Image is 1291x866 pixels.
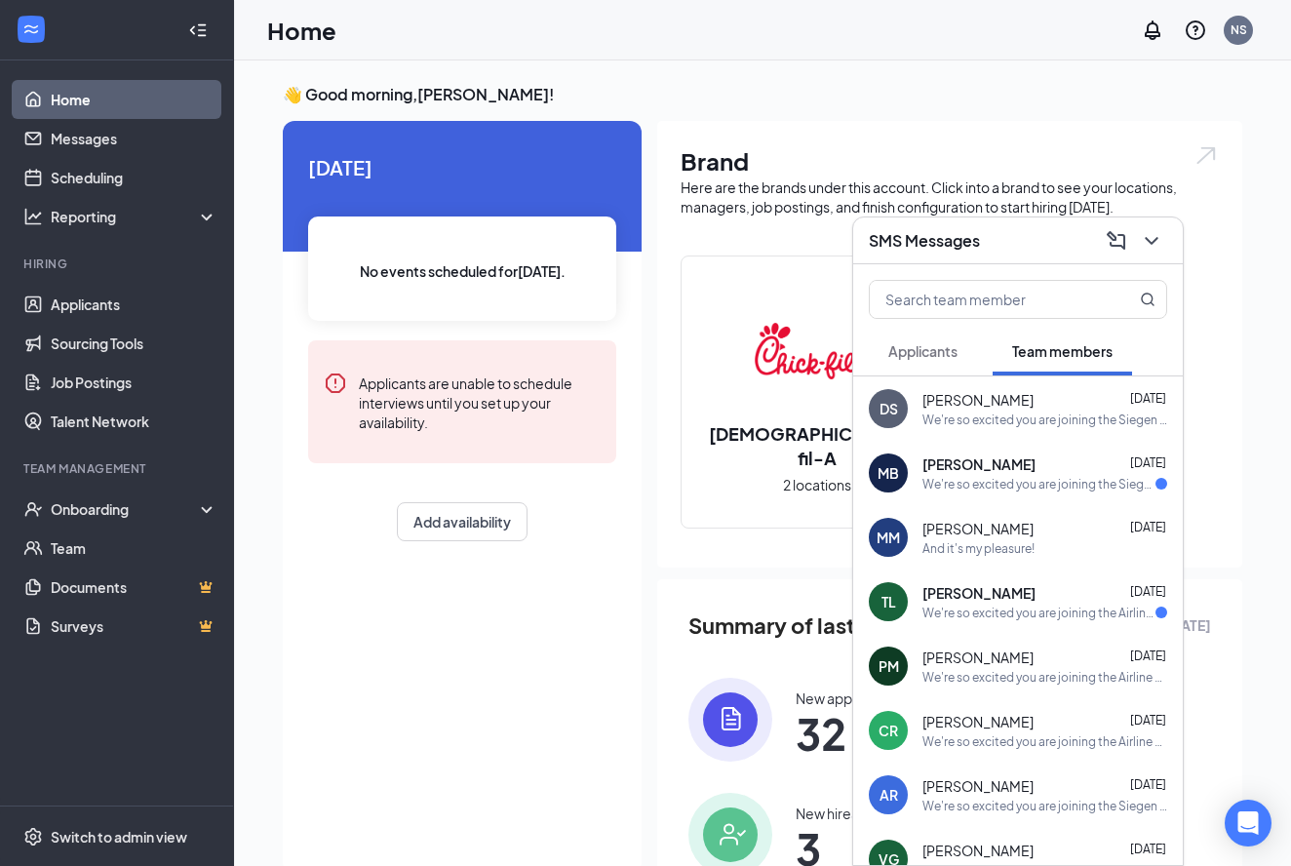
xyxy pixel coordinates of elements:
div: Team Management [23,460,214,477]
span: 2 locations [783,474,851,495]
svg: QuestionInfo [1184,19,1207,42]
svg: Notifications [1141,19,1164,42]
svg: MagnifyingGlass [1140,292,1155,307]
span: [PERSON_NAME] [922,390,1034,410]
div: We're so excited you are joining the Airline Highway [DEMOGRAPHIC_DATA]-fil-Ateam ! Do you know a... [922,605,1155,621]
div: Applicants are unable to schedule interviews until you set up your availability. [359,372,601,432]
h3: 👋 Good morning, [PERSON_NAME] ! [283,84,1242,105]
div: We're so excited you are joining the Siegen [PERSON_NAME][DEMOGRAPHIC_DATA]-fil-Ateam ! Do you kn... [922,476,1155,492]
div: Here are the brands under this account. Click into a brand to see your locations, managers, job p... [681,177,1219,216]
span: 3 [796,831,858,866]
div: And it's my pleasure! [922,540,1035,557]
div: Reporting [51,207,218,226]
div: NS [1231,21,1247,38]
a: Messages [51,119,217,158]
div: Onboarding [51,499,201,519]
span: [PERSON_NAME] [922,776,1034,796]
div: We're so excited you are joining the Airline Highway [DEMOGRAPHIC_DATA]-fil-Ateam ! Do you know a... [922,669,1167,686]
span: [DATE] [1130,713,1166,728]
div: DS [880,399,898,418]
span: [DATE] [1130,455,1166,470]
svg: Error [324,372,347,395]
div: TL [881,592,896,611]
button: Add availability [397,502,528,541]
div: New hires [796,804,858,823]
a: Job Postings [51,363,217,402]
img: icon [688,678,772,762]
a: SurveysCrown [51,607,217,646]
span: Applicants [888,342,958,360]
span: [PERSON_NAME] [922,454,1036,474]
svg: ComposeMessage [1105,229,1128,253]
div: Switch to admin view [51,827,187,846]
div: AR [880,785,898,805]
a: Team [51,529,217,568]
div: CR [879,721,898,740]
h3: SMS Messages [869,230,980,252]
div: We're so excited you are joining the Siegen [PERSON_NAME][DEMOGRAPHIC_DATA]-fil-Ateam ! Do you kn... [922,412,1167,428]
span: [PERSON_NAME] [922,712,1034,731]
a: Home [51,80,217,119]
span: [DATE] [1130,777,1166,792]
svg: Analysis [23,207,43,226]
div: MM [877,528,900,547]
svg: Settings [23,827,43,846]
svg: ChevronDown [1140,229,1163,253]
a: Talent Network [51,402,217,441]
span: No events scheduled for [DATE] . [360,260,566,282]
span: Summary of last week [688,609,916,643]
svg: UserCheck [23,499,43,519]
span: Team members [1012,342,1113,360]
span: 32 [796,716,905,751]
a: DocumentsCrown [51,568,217,607]
span: [DATE] [1130,584,1166,599]
img: open.6027fd2a22e1237b5b06.svg [1193,144,1219,167]
button: ComposeMessage [1101,225,1132,256]
a: Scheduling [51,158,217,197]
input: Search team member [870,281,1101,318]
div: PM [879,656,899,676]
div: Hiring [23,256,214,272]
span: [DATE] [1130,520,1166,534]
span: [DATE] [1130,391,1166,406]
svg: Collapse [188,20,208,40]
div: We're so excited you are joining the Siegen [PERSON_NAME][DEMOGRAPHIC_DATA]-fil-Ateam ! Do you kn... [922,798,1167,814]
h1: Home [267,14,336,47]
div: Open Intercom Messenger [1225,800,1271,846]
a: Applicants [51,285,217,324]
div: New applications [796,689,905,708]
h1: Brand [681,144,1219,177]
span: [DATE] [1130,842,1166,856]
a: Sourcing Tools [51,324,217,363]
h2: [DEMOGRAPHIC_DATA]-fil-A [682,421,953,470]
button: ChevronDown [1136,225,1167,256]
span: [DATE] [1130,649,1166,663]
span: [PERSON_NAME] [922,841,1034,860]
span: [PERSON_NAME] [922,519,1034,538]
span: [PERSON_NAME] [922,648,1034,667]
span: [PERSON_NAME] [922,583,1036,603]
svg: WorkstreamLogo [21,20,41,39]
img: Chick-fil-A [755,289,880,413]
span: [DATE] [308,152,616,182]
div: MB [878,463,899,483]
div: We're so excited you are joining the Airline Highway [DEMOGRAPHIC_DATA]-fil-Ateam ! Do you know a... [922,733,1167,750]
